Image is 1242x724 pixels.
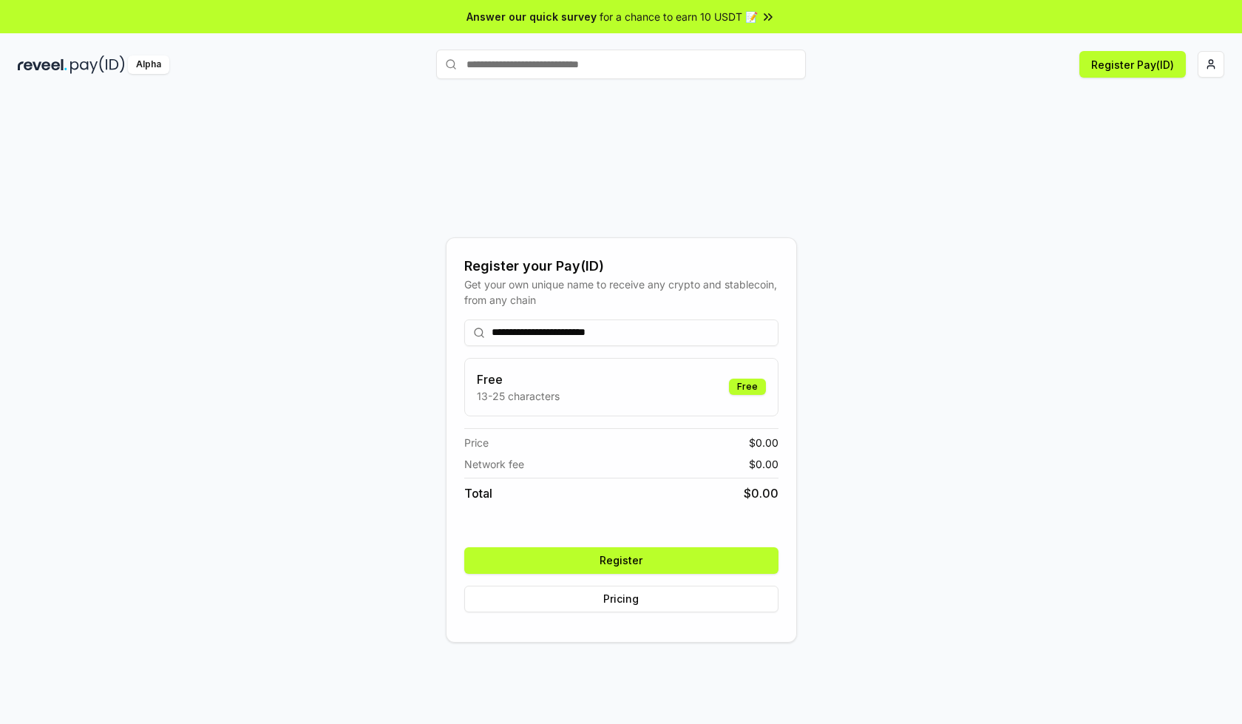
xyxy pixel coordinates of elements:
button: Register Pay(ID) [1079,51,1186,78]
span: $ 0.00 [749,435,778,450]
span: for a chance to earn 10 USDT 📝 [600,9,758,24]
span: Answer our quick survey [466,9,597,24]
button: Register [464,547,778,574]
h3: Free [477,371,560,388]
span: $ 0.00 [744,484,778,502]
span: $ 0.00 [749,456,778,472]
div: Get your own unique name to receive any crypto and stablecoin, from any chain [464,277,778,308]
p: 13-25 characters [477,388,560,404]
span: Price [464,435,489,450]
span: Total [464,484,492,502]
div: Free [729,379,766,395]
img: reveel_dark [18,55,67,74]
img: pay_id [70,55,125,74]
div: Register your Pay(ID) [464,256,778,277]
button: Pricing [464,586,778,612]
div: Alpha [128,55,169,74]
span: Network fee [464,456,524,472]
